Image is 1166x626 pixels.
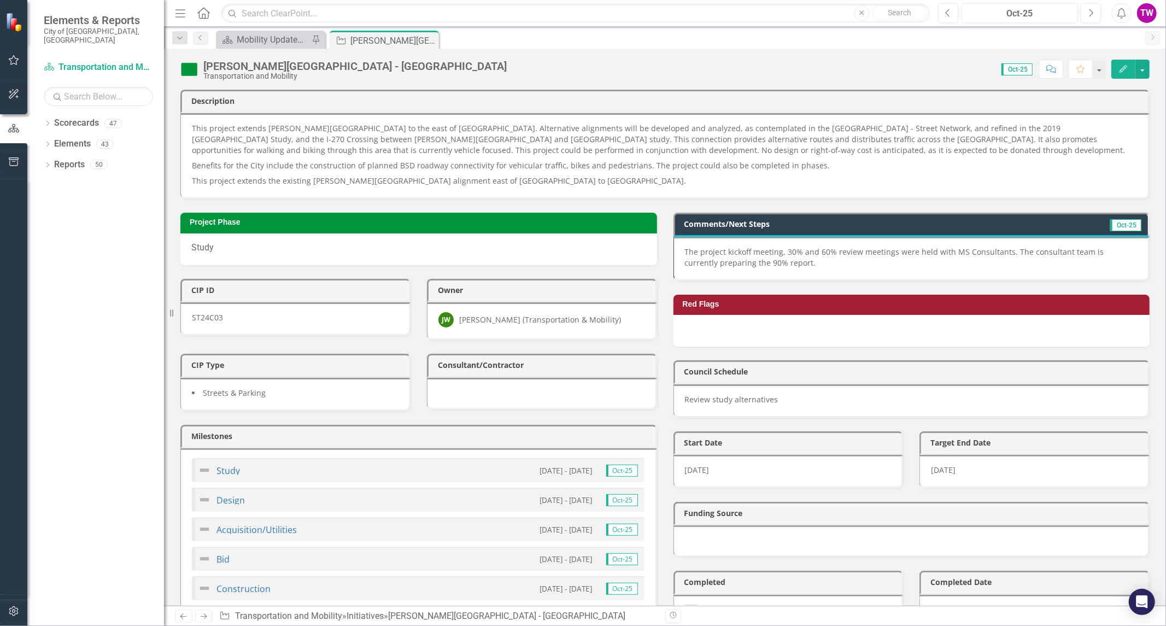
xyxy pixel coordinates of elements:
a: Transportation and Mobility [235,611,342,621]
button: Oct-25 [962,3,1078,23]
h3: Consultant/Contractor [438,361,650,369]
a: Design [216,494,245,506]
a: Scorecards [54,117,99,130]
h3: Red Flags [683,300,1145,308]
a: Bid [216,553,230,565]
div: Oct-25 [965,7,1074,20]
div: [PERSON_NAME][GEOGRAPHIC_DATA] - [GEOGRAPHIC_DATA] [203,60,507,72]
small: [DATE] - [DATE] [540,583,593,594]
h3: Target End Date [930,438,1142,447]
small: City of [GEOGRAPHIC_DATA], [GEOGRAPHIC_DATA] [44,27,153,45]
h3: Project Phase [190,218,652,226]
div: » » [219,610,657,623]
img: Not Defined [198,493,211,506]
h3: CIP Type [191,361,403,369]
img: Not Defined [198,523,211,536]
span: Oct-25 [606,583,638,595]
small: [DATE] - [DATE] [540,465,593,476]
span: Elements & Reports [44,14,153,27]
a: Elements [54,138,91,150]
div: JW [438,312,454,327]
a: Reports [54,159,85,171]
p: The project kickoff meeting, 30% and 60% review meetings were held with MS Consultants. The consu... [685,247,1138,268]
a: Acquisition/Utilities [216,524,297,536]
span: Oct-25 [1001,63,1033,75]
button: Search [872,5,927,21]
span: Oct-25 [606,494,638,506]
p: Benefits for the City include the construction of planned BSD roadway connectivity for vehicular ... [192,158,1137,173]
h3: Comments/Next Steps [684,220,1017,228]
small: [DATE] - [DATE] [540,524,593,535]
h3: Council Schedule [684,367,1143,376]
small: [DATE] - [DATE] [540,554,593,564]
div: [PERSON_NAME][GEOGRAPHIC_DATA] - [GEOGRAPHIC_DATA] [350,34,436,48]
img: On Target [180,61,198,78]
h3: Completed Date [930,578,1142,586]
input: Search Below... [44,87,153,106]
a: Initiatives [347,611,384,621]
p: This project extends [PERSON_NAME][GEOGRAPHIC_DATA] to the east of [GEOGRAPHIC_DATA]. Alternative... [192,123,1137,158]
div: Transportation and Mobility [203,72,507,80]
span: [DATE] [931,465,956,475]
span: Oct-25 [1110,219,1141,231]
a: Transportation and Mobility [44,61,153,74]
button: TW [1137,3,1157,23]
span: ST24C03 [192,312,223,323]
span: Streets & Parking [203,388,266,398]
div: [PERSON_NAME][GEOGRAPHIC_DATA] - [GEOGRAPHIC_DATA] [388,611,625,621]
span: Search [888,8,911,17]
h3: Completed [684,578,897,586]
h3: Owner [438,286,650,294]
img: Not Defined [198,582,211,595]
span: Oct-25 [606,553,638,565]
div: 43 [96,139,114,149]
a: Construction [216,583,271,595]
p: Review study alternatives [685,394,1138,405]
a: Study [216,465,240,477]
img: Not Defined [198,464,211,477]
span: Oct-25 [606,524,638,536]
h3: Funding Source [684,509,1143,517]
h3: CIP ID [191,286,403,294]
h3: Start Date [684,438,897,447]
img: Not Defined [198,552,211,565]
input: Search ClearPoint... [221,4,930,23]
div: Open Intercom Messenger [1129,589,1155,615]
h3: Description [191,97,1142,105]
span: Oct-25 [606,465,638,477]
span: Study [191,242,214,253]
div: 50 [90,160,108,169]
a: Mobility Updates & News [219,33,309,46]
span: [DATE] [685,465,710,475]
div: 47 [104,119,122,128]
p: This project extends the existing [PERSON_NAME][GEOGRAPHIC_DATA] alignment east of [GEOGRAPHIC_DA... [192,173,1137,186]
div: [PERSON_NAME] (Transportation & Mobility) [459,314,621,325]
small: [DATE] - [DATE] [540,495,593,505]
img: ClearPoint Strategy [4,11,25,32]
h3: Milestones [191,432,650,440]
div: Mobility Updates & News [237,33,309,46]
